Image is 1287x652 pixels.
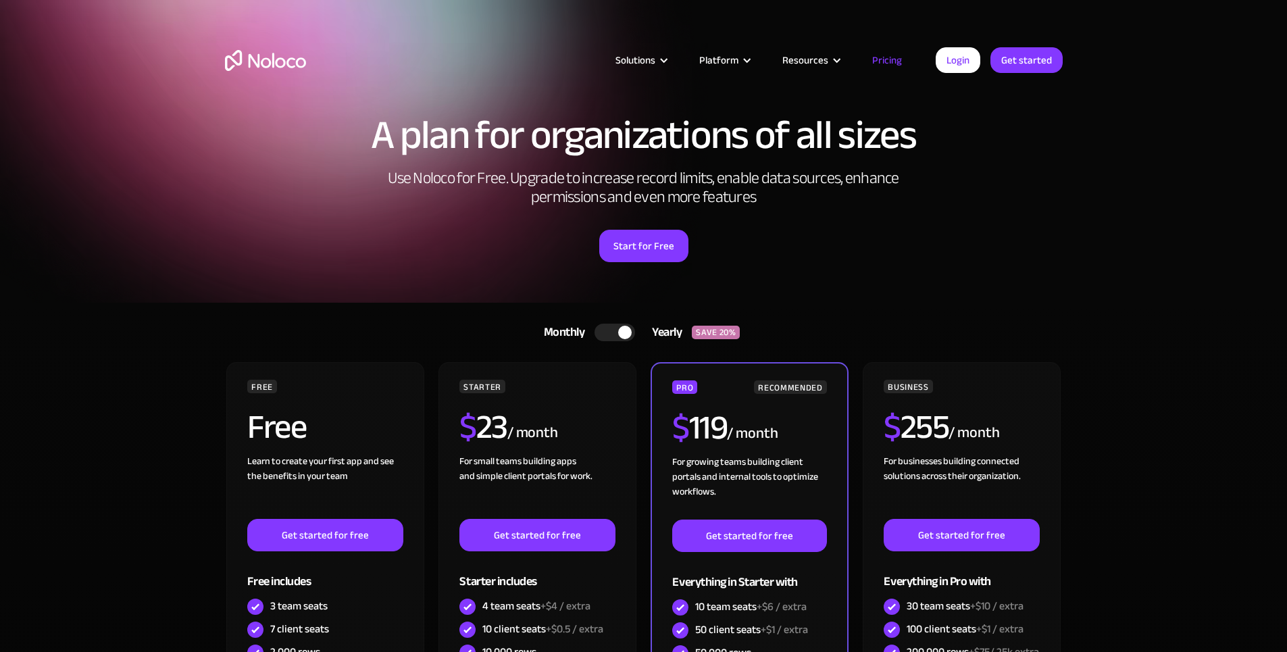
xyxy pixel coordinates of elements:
div: Monthly [527,322,595,343]
div: Solutions [599,51,682,69]
span: +$1 / extra [761,620,808,640]
div: 4 team seats [482,599,590,613]
h2: 255 [884,410,949,444]
span: +$6 / extra [757,597,807,617]
div: Platform [699,51,738,69]
h2: 119 [672,411,727,445]
a: home [225,50,306,71]
a: Get started for free [247,519,403,551]
div: SAVE 20% [692,326,740,339]
div: Solutions [615,51,655,69]
div: 10 team seats [695,599,807,614]
span: $ [884,395,901,459]
div: Platform [682,51,765,69]
div: 50 client seats [695,622,808,637]
span: +$1 / extra [976,619,1024,639]
a: Get started [990,47,1063,73]
div: 30 team seats [907,599,1024,613]
span: +$4 / extra [540,596,590,616]
div: PRO [672,380,697,394]
div: / month [727,423,778,445]
div: / month [949,422,999,444]
div: For growing teams building client portals and internal tools to optimize workflows. [672,455,826,520]
div: 100 client seats [907,622,1024,636]
div: STARTER [459,380,505,393]
h1: A plan for organizations of all sizes [225,115,1063,155]
div: RECOMMENDED [754,380,826,394]
div: Everything in Pro with [884,551,1039,595]
div: For businesses building connected solutions across their organization. ‍ [884,454,1039,519]
span: +$10 / extra [970,596,1024,616]
div: Learn to create your first app and see the benefits in your team ‍ [247,454,403,519]
a: Get started for free [459,519,615,551]
a: Pricing [855,51,919,69]
h2: Use Noloco for Free. Upgrade to increase record limits, enable data sources, enhance permissions ... [374,169,914,207]
div: Free includes [247,551,403,595]
a: Login [936,47,980,73]
div: 10 client seats [482,622,603,636]
span: +$0.5 / extra [546,619,603,639]
div: Everything in Starter with [672,552,826,596]
div: 7 client seats [270,622,329,636]
h2: Free [247,410,306,444]
a: Get started for free [672,520,826,552]
div: Resources [782,51,828,69]
a: Get started for free [884,519,1039,551]
div: 3 team seats [270,599,328,613]
span: $ [672,396,689,459]
div: For small teams building apps and simple client portals for work. ‍ [459,454,615,519]
div: Yearly [635,322,692,343]
a: Start for Free [599,230,688,262]
div: BUSINESS [884,380,932,393]
span: $ [459,395,476,459]
h2: 23 [459,410,507,444]
div: / month [507,422,558,444]
div: Resources [765,51,855,69]
div: FREE [247,380,277,393]
div: Starter includes [459,551,615,595]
